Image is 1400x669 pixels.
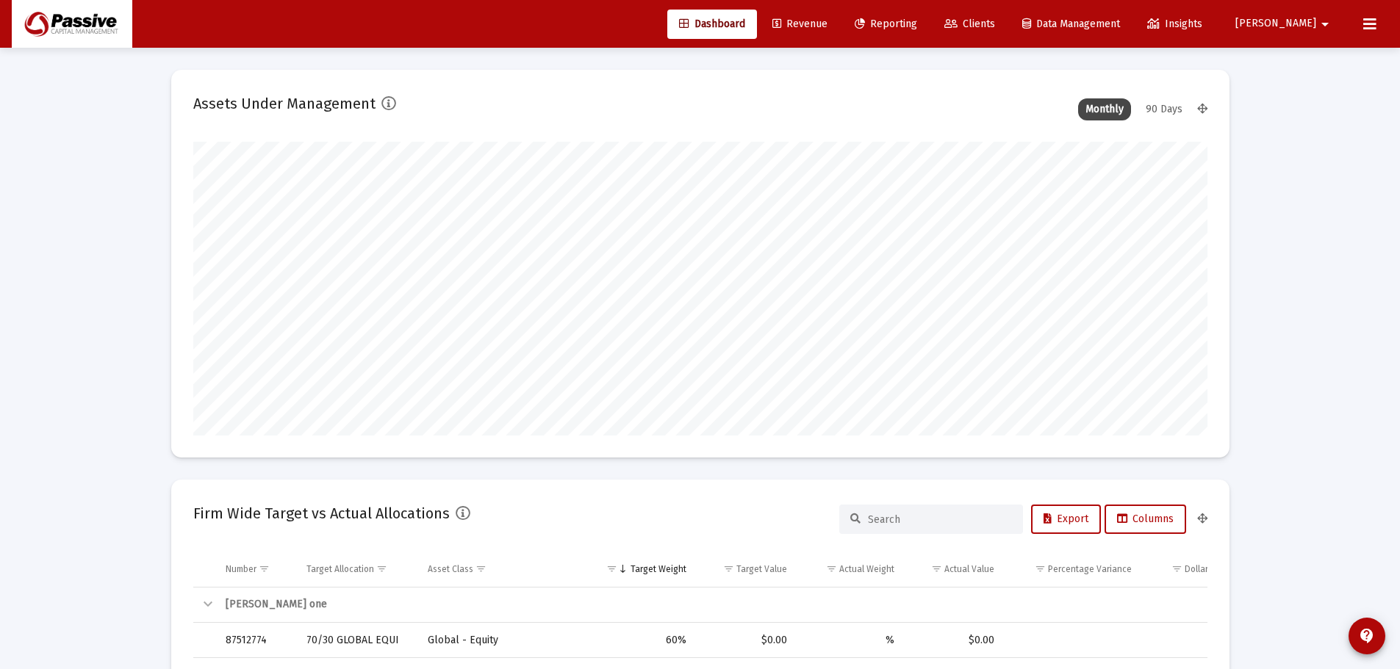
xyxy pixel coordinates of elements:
[376,563,387,574] span: Show filter options for column 'Target Allocation'
[772,18,828,30] span: Revenue
[1005,552,1141,587] td: Column Percentage Variance
[590,552,697,587] td: Column Target Weight
[606,563,617,574] span: Show filter options for column 'Target Weight'
[1152,633,1246,648] div: $0.00
[1105,505,1186,534] button: Columns
[868,513,1012,526] input: Search
[944,563,994,575] div: Actual Value
[1171,563,1182,574] span: Show filter options for column 'Dollar Variance'
[306,563,374,575] div: Target Allocation
[761,10,839,39] a: Revenue
[944,18,995,30] span: Clients
[193,587,215,623] td: Collapse
[679,18,745,30] span: Dashboard
[905,552,1005,587] td: Column Actual Value
[931,563,942,574] span: Show filter options for column 'Actual Value'
[1316,10,1334,39] mat-icon: arrow_drop_down
[1358,627,1376,645] mat-icon: contact_support
[1138,98,1190,120] div: 90 Days
[193,92,376,115] h2: Assets Under Management
[1117,513,1174,525] span: Columns
[226,563,256,575] div: Number
[215,623,296,658] td: 87512774
[417,552,590,587] td: Column Asset Class
[475,563,487,574] span: Show filter options for column 'Asset Class'
[808,633,894,648] div: %
[1218,9,1351,38] button: [PERSON_NAME]
[1078,98,1131,120] div: Monthly
[428,563,473,575] div: Asset Class
[600,633,686,648] div: 60%
[723,563,734,574] span: Show filter options for column 'Target Value'
[1044,513,1088,525] span: Export
[417,623,590,658] td: Global - Equity
[215,552,296,587] td: Column Number
[23,10,121,39] img: Dashboard
[797,552,905,587] td: Column Actual Weight
[839,563,894,575] div: Actual Weight
[1142,552,1259,587] td: Column Dollar Variance
[736,563,787,575] div: Target Value
[1010,10,1132,39] a: Data Management
[259,563,270,574] span: Show filter options for column 'Number'
[1147,18,1202,30] span: Insights
[697,552,797,587] td: Column Target Value
[226,597,1246,612] div: [PERSON_NAME] one
[631,563,686,575] div: Target Weight
[707,633,786,648] div: $0.00
[296,552,418,587] td: Column Target Allocation
[193,502,450,525] h2: Firm Wide Target vs Actual Allocations
[826,563,837,574] span: Show filter options for column 'Actual Weight'
[843,10,929,39] a: Reporting
[915,633,995,648] div: $0.00
[1235,18,1316,30] span: [PERSON_NAME]
[1048,563,1132,575] div: Percentage Variance
[1135,10,1214,39] a: Insights
[1022,18,1120,30] span: Data Management
[1031,505,1101,534] button: Export
[933,10,1007,39] a: Clients
[855,18,917,30] span: Reporting
[1035,563,1046,574] span: Show filter options for column 'Percentage Variance'
[667,10,757,39] a: Dashboard
[296,623,418,658] td: 70/30 GLOBAL EQUI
